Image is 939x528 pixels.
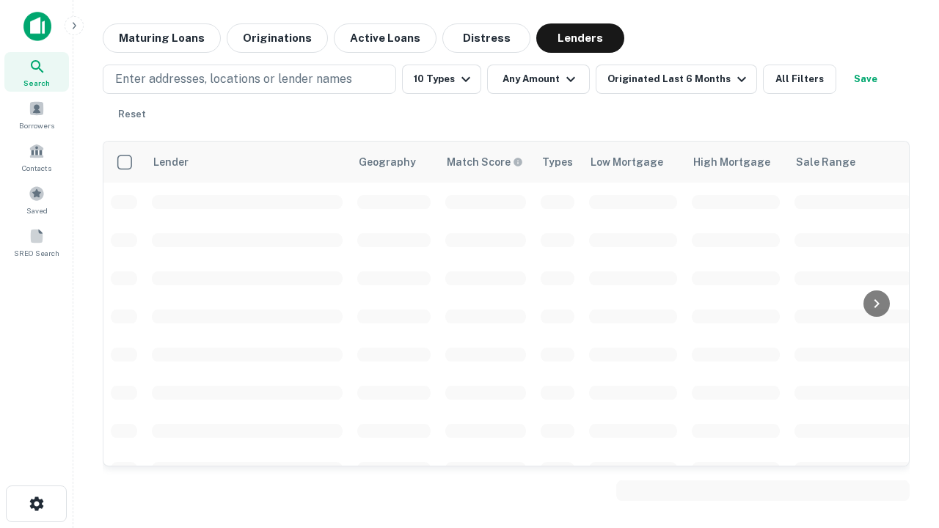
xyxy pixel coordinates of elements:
span: Contacts [22,162,51,174]
th: Lender [145,142,350,183]
h6: Match Score [447,154,520,170]
a: Saved [4,180,69,219]
button: Originations [227,23,328,53]
th: Geography [350,142,438,183]
p: Enter addresses, locations or lender names [115,70,352,88]
a: SREO Search [4,222,69,262]
th: Types [533,142,582,183]
div: Geography [359,153,416,171]
span: Search [23,77,50,89]
th: High Mortgage [684,142,787,183]
button: Distress [442,23,530,53]
button: Active Loans [334,23,436,53]
button: 10 Types [402,65,481,94]
iframe: Chat Widget [866,364,939,434]
th: Low Mortgage [582,142,684,183]
th: Sale Range [787,142,919,183]
a: Contacts [4,137,69,177]
button: Maturing Loans [103,23,221,53]
div: Sale Range [796,153,855,171]
button: Enter addresses, locations or lender names [103,65,396,94]
button: All Filters [763,65,836,94]
div: Low Mortgage [591,153,663,171]
a: Borrowers [4,95,69,134]
div: Lender [153,153,189,171]
button: Save your search to get updates of matches that match your search criteria. [842,65,889,94]
button: Reset [109,100,156,129]
button: Any Amount [487,65,590,94]
button: Originated Last 6 Months [596,65,757,94]
img: capitalize-icon.png [23,12,51,41]
span: Saved [26,205,48,216]
a: Search [4,52,69,92]
span: Borrowers [19,120,54,131]
div: High Mortgage [693,153,770,171]
button: Lenders [536,23,624,53]
div: Originated Last 6 Months [607,70,750,88]
div: Types [542,153,573,171]
span: SREO Search [14,247,59,259]
div: Capitalize uses an advanced AI algorithm to match your search with the best lender. The match sco... [447,154,523,170]
th: Capitalize uses an advanced AI algorithm to match your search with the best lender. The match sco... [438,142,533,183]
